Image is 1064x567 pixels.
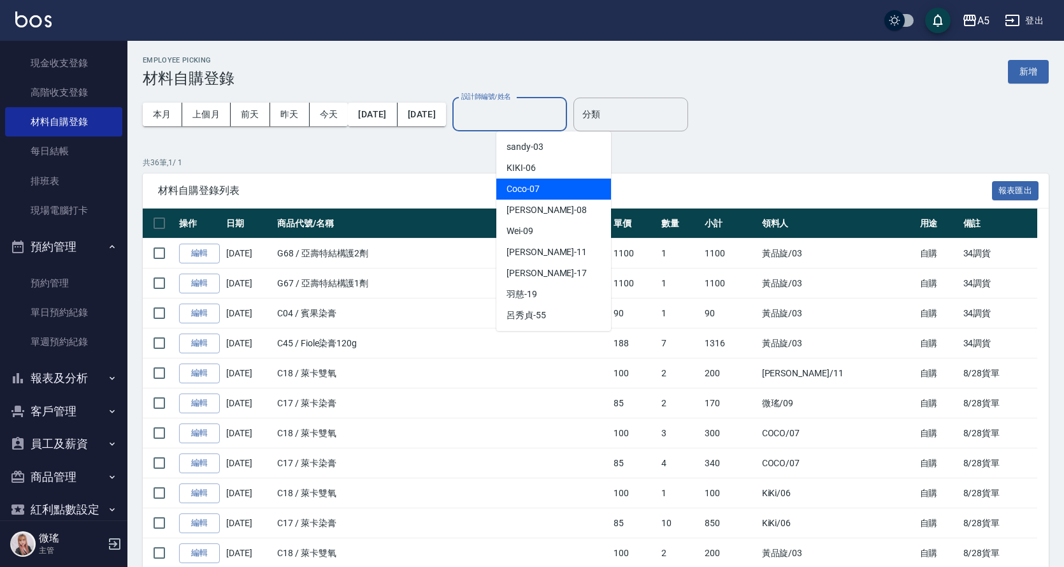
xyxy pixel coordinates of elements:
[274,418,610,448] td: C18 / 萊卡雙氧
[610,328,658,358] td: 188
[610,269,658,298] td: 1100
[223,269,274,298] td: [DATE]
[274,478,610,508] td: C18 / 萊卡雙氧
[658,508,701,538] td: 10
[701,388,758,418] td: 170
[5,136,122,166] a: 每日結帳
[179,274,220,293] a: 編輯
[5,269,122,298] a: 預約管理
[701,418,758,448] td: 300
[701,269,758,298] td: 1100
[274,448,610,478] td: C17 / 萊卡染膏
[960,298,1037,328] td: 34調貨
[274,209,610,239] th: 商品代號/名稱
[143,103,182,126] button: 本月
[348,103,397,126] button: [DATE]
[610,239,658,269] td: 1100
[960,209,1037,239] th: 備註
[701,448,758,478] td: 340
[5,166,122,196] a: 排班表
[658,388,701,418] td: 2
[398,103,446,126] button: [DATE]
[701,328,758,358] td: 1316
[5,298,122,327] a: 單日預約紀錄
[658,478,701,508] td: 1
[274,388,610,418] td: C17 / 萊卡染膏
[759,209,917,239] th: 領料人
[917,388,960,418] td: 自購
[179,394,220,413] a: 編輯
[917,358,960,388] td: 自購
[759,328,917,358] td: 黃品旋 /03
[759,448,917,478] td: COCO /07
[5,395,122,428] button: 客戶管理
[917,508,960,538] td: 自購
[507,225,533,238] span: Wei -09
[610,358,658,388] td: 100
[759,418,917,448] td: COCO /07
[143,70,234,87] h3: 材料自購登錄
[917,448,960,478] td: 自購
[610,209,658,239] th: 單價
[759,358,917,388] td: [PERSON_NAME] /11
[992,181,1039,201] button: 報表匯出
[223,358,274,388] td: [DATE]
[925,8,951,33] button: save
[223,209,274,239] th: 日期
[5,196,122,225] a: 現場電腦打卡
[658,448,701,478] td: 4
[223,418,274,448] td: [DATE]
[917,298,960,328] td: 自購
[701,298,758,328] td: 90
[507,288,537,301] span: 羽慈 -19
[1000,9,1049,33] button: 登出
[507,161,536,175] span: KIKI -06
[179,364,220,383] a: 編輯
[179,244,220,263] a: 編輯
[179,423,220,443] a: 編輯
[507,267,587,280] span: [PERSON_NAME] -17
[274,328,610,358] td: C45 / Fiole染膏120g
[179,304,220,323] a: 編輯
[658,328,701,358] td: 7
[759,269,917,298] td: 黃品旋 /03
[179,543,220,563] a: 編輯
[610,508,658,538] td: 85
[658,239,701,269] td: 1
[1008,65,1049,77] a: 新增
[274,358,610,388] td: C18 / 萊卡雙氧
[960,328,1037,358] td: 34調貨
[701,358,758,388] td: 200
[5,427,122,460] button: 員工及薪資
[182,103,231,126] button: 上個月
[917,239,960,269] td: 自購
[310,103,349,126] button: 今天
[5,48,122,78] a: 現金收支登錄
[507,140,543,154] span: sandy -03
[610,388,658,418] td: 85
[960,388,1037,418] td: 8/28貨單
[39,532,104,545] h5: 微瑤
[507,309,546,322] span: 呂秀貞 -55
[759,298,917,328] td: 黃品旋 /03
[5,230,122,263] button: 預約管理
[610,448,658,478] td: 85
[231,103,270,126] button: 前天
[5,362,122,395] button: 報表及分析
[15,11,52,27] img: Logo
[960,269,1037,298] td: 34調貨
[960,358,1037,388] td: 8/28貨單
[274,239,610,269] td: G68 / 亞壽特結構護2劑
[917,328,960,358] td: 自購
[179,513,220,533] a: 編輯
[701,478,758,508] td: 100
[658,358,701,388] td: 2
[274,269,610,298] td: G67 / 亞壽特結構護1劑
[960,418,1037,448] td: 8/28貨單
[5,493,122,526] button: 紅利點數設定
[759,508,917,538] td: KiKi /06
[5,78,122,107] a: 高階收支登錄
[223,328,274,358] td: [DATE]
[143,56,234,64] h2: Employee Picking
[223,448,274,478] td: [DATE]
